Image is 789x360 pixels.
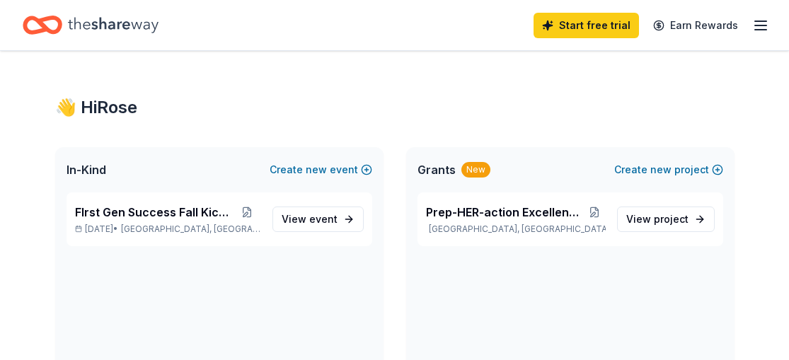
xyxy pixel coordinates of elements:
[309,213,338,225] span: event
[55,96,735,119] div: 👋 Hi Rose
[426,204,584,221] span: Prep-HER-action Excellence Program
[617,207,715,232] a: View project
[121,223,260,235] span: [GEOGRAPHIC_DATA], [GEOGRAPHIC_DATA]
[67,161,106,178] span: In-Kind
[417,161,456,178] span: Grants
[306,161,327,178] span: new
[282,211,338,228] span: View
[645,13,747,38] a: Earn Rewards
[426,223,606,235] p: [GEOGRAPHIC_DATA], [GEOGRAPHIC_DATA]
[272,207,364,232] a: View event
[461,162,490,178] div: New
[614,161,723,178] button: Createnewproject
[534,13,639,38] a: Start free trial
[270,161,372,178] button: Createnewevent
[650,161,672,178] span: new
[23,8,159,42] a: Home
[654,213,689,225] span: project
[626,211,689,228] span: View
[75,223,261,235] p: [DATE] •
[75,204,234,221] span: FIrst Gen Success Fall Kickoff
